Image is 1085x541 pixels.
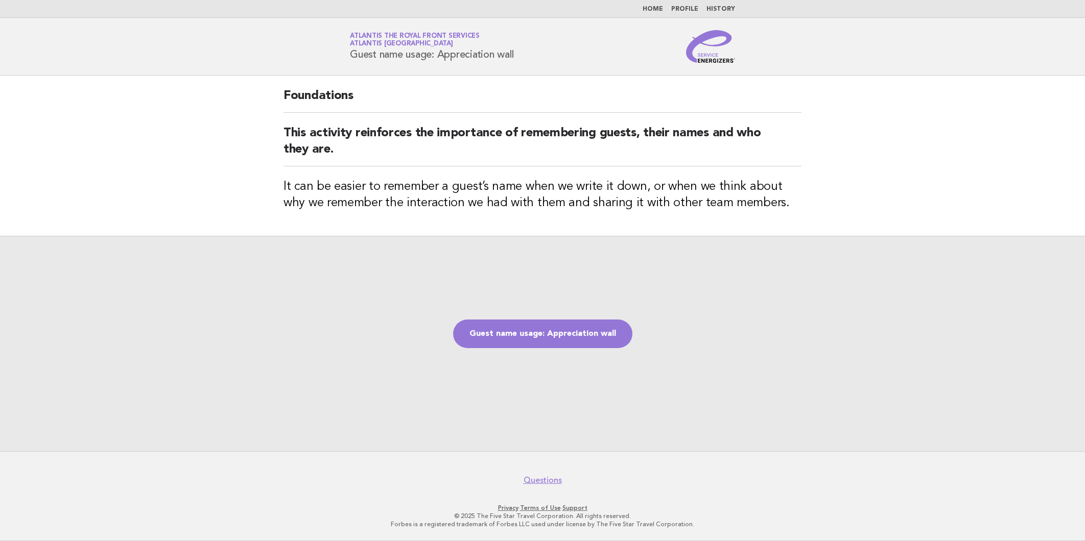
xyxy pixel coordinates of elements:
a: History [706,6,735,12]
span: Atlantis [GEOGRAPHIC_DATA] [350,41,453,47]
a: Atlantis The Royal Front ServicesAtlantis [GEOGRAPHIC_DATA] [350,33,480,47]
p: © 2025 The Five Star Travel Corporation. All rights reserved. [230,512,855,520]
h2: Foundations [284,88,801,113]
a: Guest name usage: Appreciation wall [453,319,632,348]
h2: This activity reinforces the importance of remembering guests, their names and who they are. [284,125,801,166]
h3: It can be easier to remember a guest’s name when we write it down, or when we think about why we ... [284,179,801,211]
p: · · [230,504,855,512]
a: Home [643,6,663,12]
h1: Guest name usage: Appreciation wall [350,33,513,60]
a: Profile [671,6,698,12]
a: Terms of Use [520,504,561,511]
img: Service Energizers [686,30,735,63]
a: Support [562,504,587,511]
a: Privacy [498,504,518,511]
a: Questions [524,475,562,485]
p: Forbes is a registered trademark of Forbes LLC used under license by The Five Star Travel Corpora... [230,520,855,528]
